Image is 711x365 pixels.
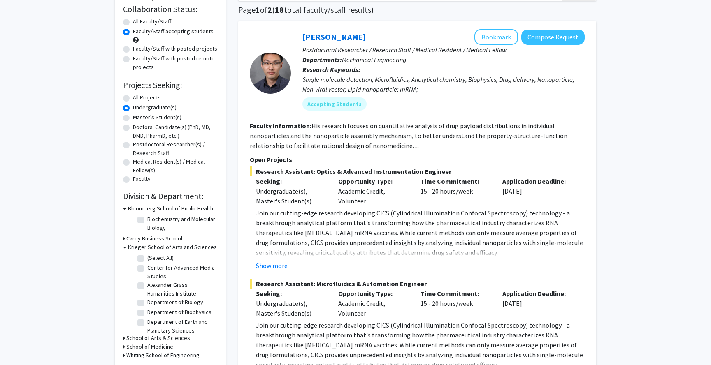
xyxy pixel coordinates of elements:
h1: Page of ( total faculty/staff results) [238,5,596,15]
b: Research Keywords: [302,65,360,74]
label: Biochemistry and Molecular Biology [147,215,216,232]
label: Master's Student(s) [133,113,181,122]
span: 2 [267,5,272,15]
h3: School of Medicine [126,342,173,351]
div: Undergraduate(s), Master's Student(s) [256,186,326,206]
div: [DATE] [496,176,579,206]
button: Compose Request to Sixuan Li [521,30,585,45]
label: Medical Resident(s) / Medical Fellow(s) [133,157,218,175]
span: 18 [275,5,284,15]
label: Faculty [133,175,151,183]
div: 15 - 20 hours/week [414,176,497,206]
label: Alexander Grass Humanities Institute [147,281,216,298]
label: Faculty/Staff with posted remote projects [133,54,218,72]
button: Show more [256,261,288,270]
p: Opportunity Type: [338,176,408,186]
fg-read-more: His research focuses on quantitative analysis of drug payload distributions in individual nanopar... [250,122,567,150]
p: Opportunity Type: [338,289,408,298]
span: Research Assistant: Microfluidics & Automation Engineer [250,279,585,289]
p: Postdoctoral Researcher / Research Staff / Medical Resident / Medical Fellow [302,45,585,55]
span: Mechanical Engineering [342,55,407,64]
label: Undergraduate(s) [133,103,177,112]
h3: School of Arts & Sciences [126,334,190,342]
div: Single molecule detection; Microfluidics; Analytical chemistry; Biophysics; Drug delivery; Nanopa... [302,74,585,94]
label: Faculty/Staff accepting students [133,27,214,36]
div: Academic Credit, Volunteer [332,289,414,318]
b: Faculty Information: [250,122,311,130]
p: Open Projects [250,155,585,164]
div: [DATE] [496,289,579,318]
iframe: Chat [6,328,35,359]
a: [PERSON_NAME] [302,32,366,42]
label: Doctoral Candidate(s) (PhD, MD, DMD, PharmD, etc.) [133,123,218,140]
span: 1 [256,5,260,15]
div: 15 - 20 hours/week [414,289,497,318]
h2: Projects Seeking: [123,80,218,90]
mat-chip: Accepting Students [302,97,367,111]
label: Department of Biology [147,298,203,307]
p: Time Commitment: [421,289,490,298]
h2: Collaboration Status: [123,4,218,14]
label: Postdoctoral Researcher(s) / Research Staff [133,140,218,157]
p: Application Deadline: [502,176,572,186]
p: Seeking: [256,176,326,186]
h2: Division & Department: [123,191,218,201]
label: All Projects [133,93,161,102]
span: Research Assistant: Optics & Advanced Instrumentation Engineer [250,166,585,176]
label: Department of Biophysics [147,308,211,316]
label: Center for Advanced Media Studies [147,263,216,281]
label: All Faculty/Staff [133,17,171,26]
p: Application Deadline: [502,289,572,298]
label: Department of Earth and Planetary Sciences [147,318,216,335]
h3: Whiting School of Engineering [126,351,200,360]
label: (Select All) [147,254,174,262]
p: Join our cutting-edge research developing CICS (Cylindrical Illumination Confocal Spectroscopy) t... [256,208,585,257]
button: Add Sixuan Li to Bookmarks [474,29,518,45]
div: Academic Credit, Volunteer [332,176,414,206]
label: Faculty/Staff with posted projects [133,44,217,53]
h3: Bloomberg School of Public Health [128,204,213,213]
h3: Krieger School of Arts and Sciences [128,243,217,252]
h3: Carey Business School [126,234,182,243]
p: Seeking: [256,289,326,298]
div: Undergraduate(s), Master's Student(s) [256,298,326,318]
p: Time Commitment: [421,176,490,186]
b: Departments: [302,55,342,64]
